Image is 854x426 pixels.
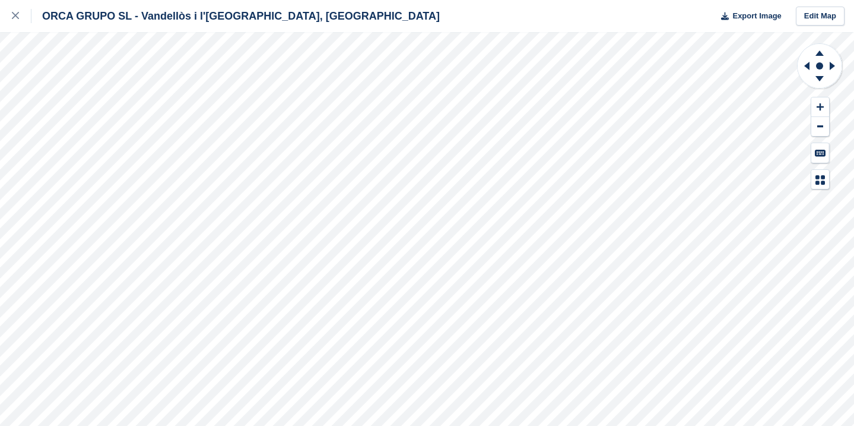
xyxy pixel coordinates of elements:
span: Export Image [732,10,781,22]
a: Edit Map [796,7,845,26]
button: Export Image [714,7,782,26]
button: Map Legend [811,170,829,190]
div: ORCA GRUPO SL - Vandellòs i l'[GEOGRAPHIC_DATA], [GEOGRAPHIC_DATA] [31,9,440,23]
button: Keyboard Shortcuts [811,143,829,163]
button: Zoom Out [811,117,829,137]
button: Zoom In [811,97,829,117]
